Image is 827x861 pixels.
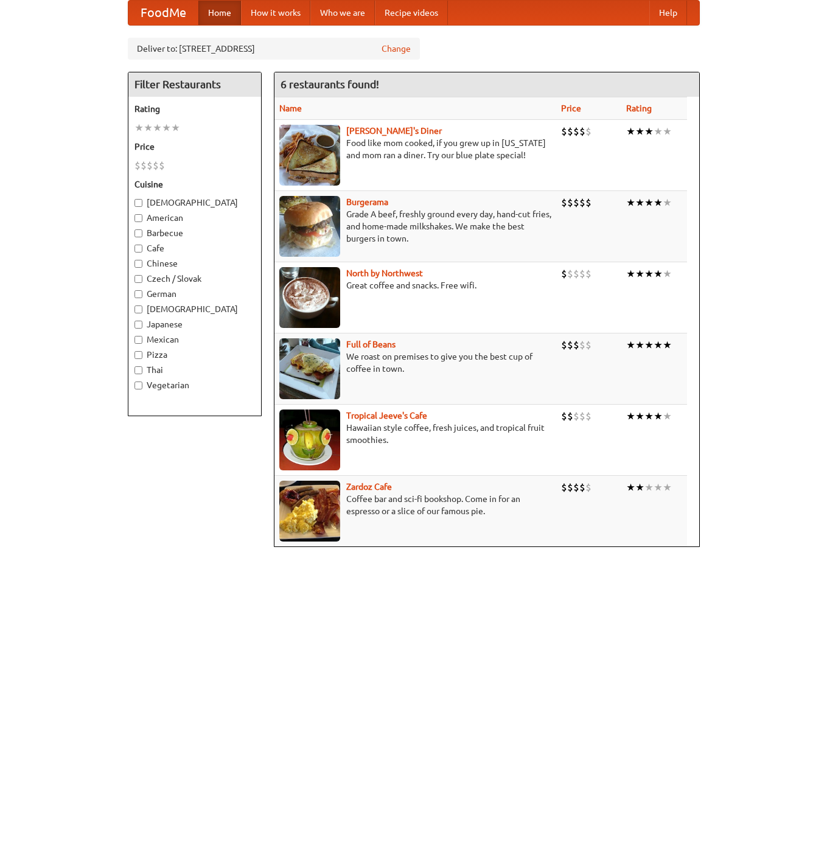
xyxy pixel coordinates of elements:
[134,159,141,172] li: $
[134,227,255,239] label: Barbecue
[134,103,255,115] h5: Rating
[579,196,585,209] li: $
[134,242,255,254] label: Cafe
[279,422,551,446] p: Hawaiian style coffee, fresh juices, and tropical fruit smoothies.
[375,1,448,25] a: Recipe videos
[561,410,567,423] li: $
[561,103,581,113] a: Price
[310,1,375,25] a: Who we are
[626,267,635,281] li: ★
[635,196,644,209] li: ★
[567,481,573,494] li: $
[573,267,579,281] li: $
[128,38,420,60] div: Deliver to: [STREET_ADDRESS]
[561,338,567,352] li: $
[279,208,551,245] p: Grade A beef, freshly ground every day, hand-cut fries, and home-made milkshakes. We make the bes...
[382,43,411,55] a: Change
[134,321,142,329] input: Japanese
[644,196,654,209] li: ★
[134,349,255,361] label: Pizza
[644,125,654,138] li: ★
[279,196,340,257] img: burgerama.jpg
[346,340,396,349] a: Full of Beans
[279,493,551,517] p: Coffee bar and sci-fi bookshop. Come in for an espresso or a slice of our famous pie.
[626,125,635,138] li: ★
[644,410,654,423] li: ★
[663,338,672,352] li: ★
[134,257,255,270] label: Chinese
[644,338,654,352] li: ★
[585,125,591,138] li: $
[134,288,255,300] label: German
[279,137,551,161] p: Food like mom cooked, if you grew up in [US_STATE] and mom ran a diner. Try our blue plate special!
[573,196,579,209] li: $
[279,481,340,542] img: zardoz.jpg
[134,382,142,389] input: Vegetarian
[567,125,573,138] li: $
[134,199,142,207] input: [DEMOGRAPHIC_DATA]
[567,410,573,423] li: $
[134,260,142,268] input: Chinese
[134,141,255,153] h5: Price
[198,1,241,25] a: Home
[644,481,654,494] li: ★
[134,212,255,224] label: American
[171,121,180,134] li: ★
[134,178,255,190] h5: Cuisine
[654,481,663,494] li: ★
[567,267,573,281] li: $
[579,338,585,352] li: $
[346,197,388,207] a: Burgerama
[635,267,644,281] li: ★
[346,126,442,136] a: [PERSON_NAME]'s Diner
[134,245,142,253] input: Cafe
[663,481,672,494] li: ★
[346,268,423,278] a: North by Northwest
[654,125,663,138] li: ★
[654,196,663,209] li: ★
[626,338,635,352] li: ★
[635,338,644,352] li: ★
[585,196,591,209] li: $
[663,125,672,138] li: ★
[585,410,591,423] li: $
[134,121,144,134] li: ★
[626,481,635,494] li: ★
[159,159,165,172] li: $
[134,364,255,376] label: Thai
[134,197,255,209] label: [DEMOGRAPHIC_DATA]
[585,338,591,352] li: $
[134,379,255,391] label: Vegetarian
[573,410,579,423] li: $
[573,481,579,494] li: $
[134,318,255,330] label: Japanese
[134,333,255,346] label: Mexican
[153,121,162,134] li: ★
[579,267,585,281] li: $
[654,267,663,281] li: ★
[635,410,644,423] li: ★
[579,481,585,494] li: $
[134,290,142,298] input: German
[654,338,663,352] li: ★
[663,267,672,281] li: ★
[346,411,427,420] a: Tropical Jeeve's Cafe
[626,103,652,113] a: Rating
[134,351,142,359] input: Pizza
[134,214,142,222] input: American
[561,196,567,209] li: $
[281,78,379,90] ng-pluralize: 6 restaurants found!
[128,72,261,97] h4: Filter Restaurants
[346,482,392,492] a: Zardoz Cafe
[279,350,551,375] p: We roast on premises to give you the best cup of coffee in town.
[561,267,567,281] li: $
[644,267,654,281] li: ★
[561,481,567,494] li: $
[567,196,573,209] li: $
[573,125,579,138] li: $
[585,481,591,494] li: $
[663,410,672,423] li: ★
